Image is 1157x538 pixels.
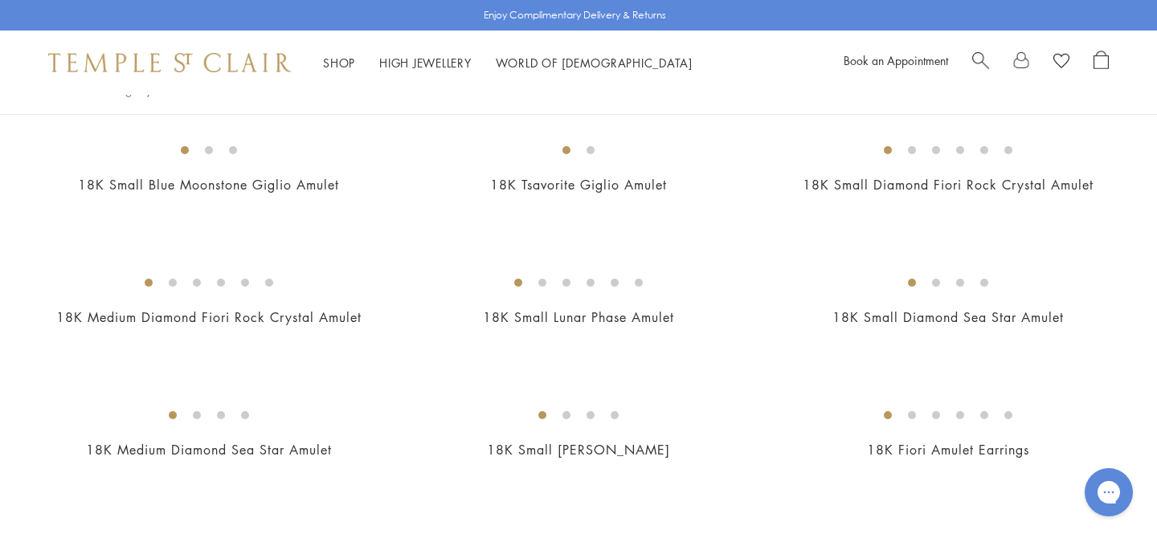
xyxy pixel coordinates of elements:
[490,176,667,194] a: 18K Tsavorite Giglio Amulet
[1094,51,1109,75] a: Open Shopping Bag
[323,53,693,73] nav: Main navigation
[1077,463,1141,522] iframe: Gorgias live chat messenger
[483,308,674,326] a: 18K Small Lunar Phase Amulet
[56,308,362,326] a: 18K Medium Diamond Fiori Rock Crystal Amulet
[323,55,355,71] a: ShopShop
[972,51,989,75] a: Search
[484,7,666,23] p: Enjoy Complimentary Delivery & Returns
[496,55,693,71] a: World of [DEMOGRAPHIC_DATA]World of [DEMOGRAPHIC_DATA]
[78,176,339,194] a: 18K Small Blue Moonstone Giglio Amulet
[832,308,1064,326] a: 18K Small Diamond Sea Star Amulet
[86,441,332,459] a: 18K Medium Diamond Sea Star Amulet
[844,52,948,68] a: Book an Appointment
[379,55,472,71] a: High JewelleryHigh Jewellery
[803,176,1094,194] a: 18K Small Diamond Fiori Rock Crystal Amulet
[487,441,670,459] a: 18K Small [PERSON_NAME]
[867,441,1029,459] a: 18K Fiori Amulet Earrings
[1053,51,1069,75] a: View Wishlist
[48,53,291,72] img: Temple St. Clair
